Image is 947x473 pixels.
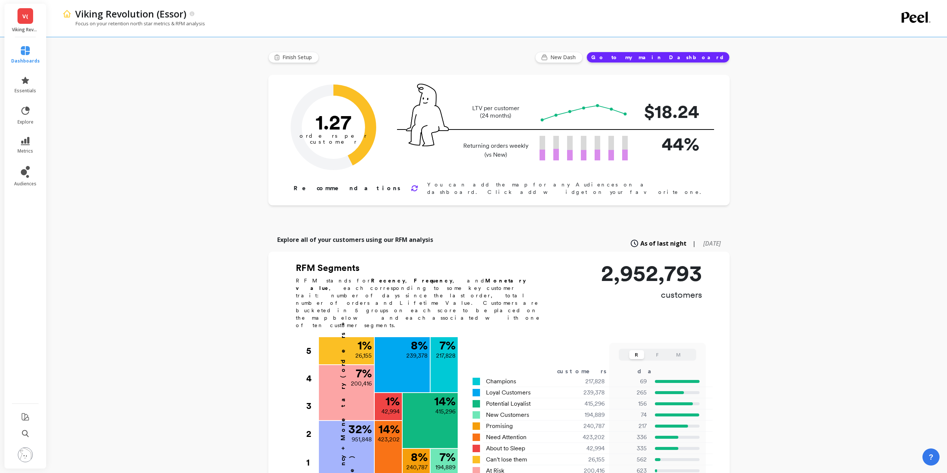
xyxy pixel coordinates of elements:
button: M [671,350,686,359]
span: About to Sleep [486,444,525,453]
span: V( [22,12,28,20]
p: 74 [614,410,647,419]
span: audiences [14,181,36,187]
button: ? [922,448,940,466]
span: Potential Loyalist [486,399,531,408]
p: 69 [614,377,647,386]
span: ? [929,452,933,462]
p: 26,155 [355,351,372,360]
p: 239,378 [406,351,428,360]
p: 14 % [378,423,400,435]
span: | [692,239,696,248]
p: 14 % [434,395,455,407]
p: 423,202 [378,435,400,444]
p: 8 % [411,339,428,351]
p: 335 [614,444,647,453]
p: 7 % [439,339,455,351]
span: metrics [17,148,33,154]
p: 1 % [358,339,372,351]
tspan: customer [310,138,357,145]
span: As of last night [640,239,687,248]
p: Recommendations [294,184,402,193]
button: New Dash [535,52,583,63]
p: Explore all of your customers using our RFM analysis [277,235,433,244]
div: 2 [306,420,318,448]
button: R [629,350,644,359]
p: 44% [640,130,699,158]
span: Finish Setup [282,54,314,61]
p: 265 [614,388,647,397]
div: 423,202 [560,433,614,442]
div: 5 [306,337,318,365]
p: Viking Revolution (Essor) [75,7,186,20]
text: 1.27 [316,110,351,134]
p: You can add the map for any Audiences on a dashboard. Click add widget on your favorite one. [427,181,706,196]
div: 3 [306,392,318,420]
p: Viking Revolution (Essor) [12,27,39,33]
p: Returning orders weekly (vs New) [461,141,531,159]
p: $18.24 [640,98,699,125]
p: 7 % [356,367,372,379]
p: 415,296 [435,407,455,416]
p: 2,952,793 [601,262,702,284]
div: 415,296 [560,399,614,408]
p: 7 % [439,451,455,463]
button: Finish Setup [268,52,319,63]
div: 240,787 [560,422,614,431]
span: Need Attention [486,433,527,442]
p: 1 % [385,395,400,407]
b: Frequency [414,278,452,284]
img: profile picture [18,447,33,462]
div: 26,155 [560,455,614,464]
button: F [650,350,665,359]
p: 32 % [348,423,372,435]
p: LTV per customer (24 months) [461,105,531,119]
p: 200,416 [351,379,372,388]
p: 8 % [411,451,428,463]
span: [DATE] [703,239,721,247]
h2: RFM Segments [296,262,549,274]
p: 240,787 [406,463,428,472]
p: 951,848 [352,435,372,444]
tspan: orders per [300,132,367,139]
div: customers [557,367,617,376]
span: Loyal Customers [486,388,531,397]
div: 239,378 [560,388,614,397]
span: dashboards [11,58,40,64]
p: 194,889 [435,463,455,472]
div: days [637,367,668,376]
span: Champions [486,377,516,386]
p: 42,994 [381,407,400,416]
span: New Customers [486,410,529,419]
span: Can't lose them [486,455,527,464]
span: explore [17,119,33,125]
div: 217,828 [560,377,614,386]
span: Promising [486,422,513,431]
p: 217 [614,422,647,431]
p: 336 [614,433,647,442]
img: pal seatted on line [406,84,449,146]
button: Go to my main Dashboard [586,52,730,63]
img: header icon [63,9,71,18]
div: 42,994 [560,444,614,453]
b: Recency [371,278,405,284]
div: 194,889 [560,410,614,419]
p: 156 [614,399,647,408]
p: Focus on your retention north star metrics & RFM analysis [63,20,205,27]
p: 217,828 [436,351,455,360]
p: 562 [614,455,647,464]
span: New Dash [550,54,578,61]
span: essentials [15,88,36,94]
p: customers [601,289,702,301]
p: RFM stands for , , and , each corresponding to some key customer trait: number of days since the ... [296,277,549,329]
div: 4 [306,365,318,392]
